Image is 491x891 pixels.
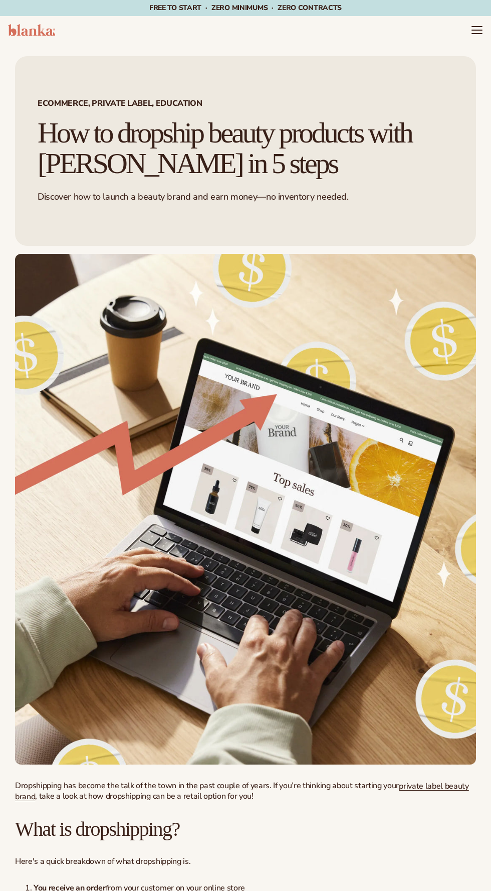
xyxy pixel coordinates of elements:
p: Here's a quick breakdown of what dropshipping is. [15,856,476,867]
span: Free to start · ZERO minimums · ZERO contracts [149,3,342,13]
img: Growing money with ecommerce [15,254,476,765]
img: logo [8,24,55,36]
a: private label beauty brand [15,781,469,803]
p: Dropshipping has become the talk of the town in the past couple of years. If you’re thinking abou... [15,781,476,802]
p: Discover how to launch a beauty brand and earn money—no inventory needed. [38,191,453,203]
h2: What is dropshipping? [15,818,476,840]
h1: How to dropship beauty products with [PERSON_NAME] in 5 steps [38,118,453,179]
span: Ecommerce, Private Label, EDUCATION [38,99,453,107]
summary: Menu [471,24,483,36]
